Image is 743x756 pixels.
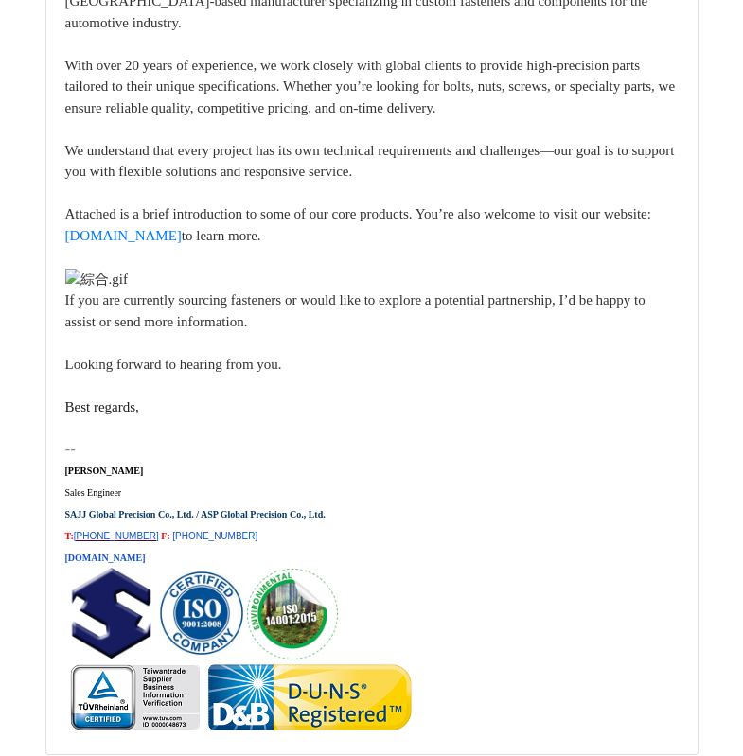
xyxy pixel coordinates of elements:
a: [DOMAIN_NAME] [65,548,146,564]
font: Best regards, [65,399,139,414]
img: GS06yaTj-ooPfDGUEPC2aA-2mwO7ZMDvtF9WnfmtD2XigvOauL1aTg60Gex-5BmsTz7EVBCklWtEO1vysrJ4-apzgMD6_JtW1... [65,659,416,735]
span: -- [65,440,77,458]
font: If you are currently sourcing fasteners or would like to explore a potential partnership, I’d be ... [65,271,646,372]
font: [DOMAIN_NAME] [65,553,146,563]
a: [PHONE_NUMBER] [172,531,257,541]
span: T: [65,531,74,541]
img: 5aQhh2hqNrClIdVJ0BlipPJ3LWt5oJ6Z57ydm1uMXGxz0n5iLutEcveGbXvv8zo6vmAUyJ_mB3qBDJytBY0nKDoTPCGlWCjJz... [65,568,156,659]
font: [PERSON_NAME] [65,466,144,476]
div: 聊天小工具 [648,665,743,756]
span: F: [161,531,169,541]
a: [PHONE_NUMBER] [74,531,159,541]
span: Sales Engineer [65,487,122,498]
img: Ld65RH9Vns52j8umYgh5rFCk_paDa7fyjxPxjdKtpCbDlZyf4h6Dt0mj4eopjUOwFPtu9iMcy0vTN63z7A_CHAp5PWGZd0sfs... [247,569,338,659]
a: [DOMAIN_NAME] [65,228,182,243]
img: 0cjcYMjIjtvfo1oHJ1p9-fe8xm01jwYKGnoImMqAGqqLjrPMINvUqvN0Lvbt01FyI_PfLGPVFvOrnPfhzFwpor1uFvFUJz7JK... [156,568,247,659]
font: SAJJ Global Precision Co., Ltd. / ASP Global Precision Co., Ltd. [65,509,326,519]
img: 綜合.gif [65,269,128,290]
iframe: Chat Widget [648,665,743,756]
